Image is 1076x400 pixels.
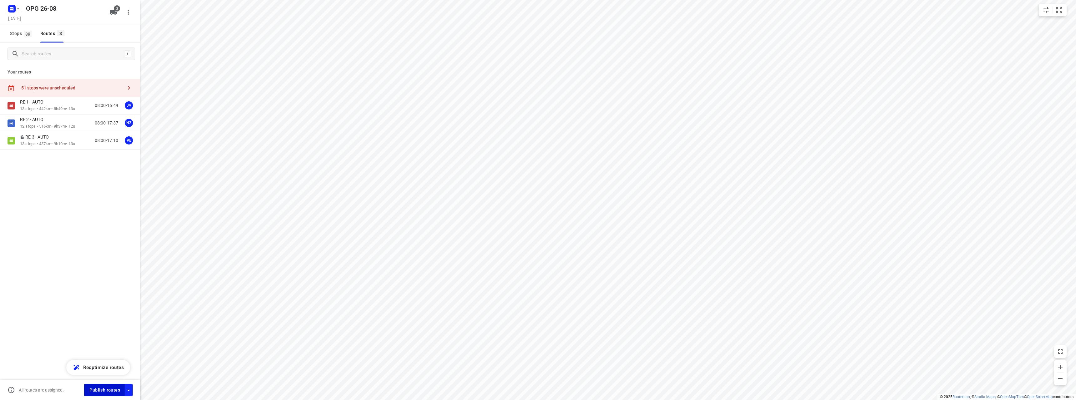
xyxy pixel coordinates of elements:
p: 08:00-17:10 [95,137,118,144]
span: Publish routes [89,386,120,394]
a: Stadia Maps [974,395,996,399]
button: Publish routes [84,384,125,396]
div: Driver app settings [125,386,132,394]
p: RE 3 - AUTO [20,134,53,140]
a: OpenMapTiles [1000,395,1024,399]
button: More [122,6,134,18]
input: Search routes [22,49,124,59]
p: 13 stops • 437km • 9h10m • 13u [20,141,75,147]
div: Routes [40,30,66,38]
div: NZ [125,119,133,127]
span: 89 [24,31,32,37]
button: Map settings [1040,4,1053,16]
button: 3 [107,6,119,18]
li: © 2025 , © , © © contributors [940,395,1073,399]
p: Your routes [8,69,133,75]
div: / [124,50,131,57]
button: JV [123,99,135,112]
p: 12 stops • 516km • 9h37m • 12u [20,124,75,129]
div: 51 stops were unscheduled [21,85,123,90]
p: All routes are assigned. [19,387,64,392]
div: JV [125,101,133,109]
p: 08:00-16:49 [95,102,118,109]
h5: Rename [23,3,104,13]
button: Fit zoom [1053,4,1065,16]
div: PE [125,136,133,144]
a: OpenStreetMap [1027,395,1053,399]
button: NZ [123,117,135,129]
button: PE [123,134,135,147]
div: small contained button group [1039,4,1067,16]
span: Stops [10,30,34,38]
p: RE 2 - AUTO [20,117,47,122]
span: 3 [114,5,120,12]
a: Routetitan [952,395,970,399]
h5: Project date [6,15,23,22]
p: 13 stops • 442km • 8h49m • 13u [20,106,75,112]
button: Reoptimize routes [66,360,130,375]
p: RE 1 - AUTO [20,99,47,105]
span: Reoptimize routes [83,363,124,372]
p: 08:00-17:37 [95,120,118,126]
span: 3 [57,30,64,36]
